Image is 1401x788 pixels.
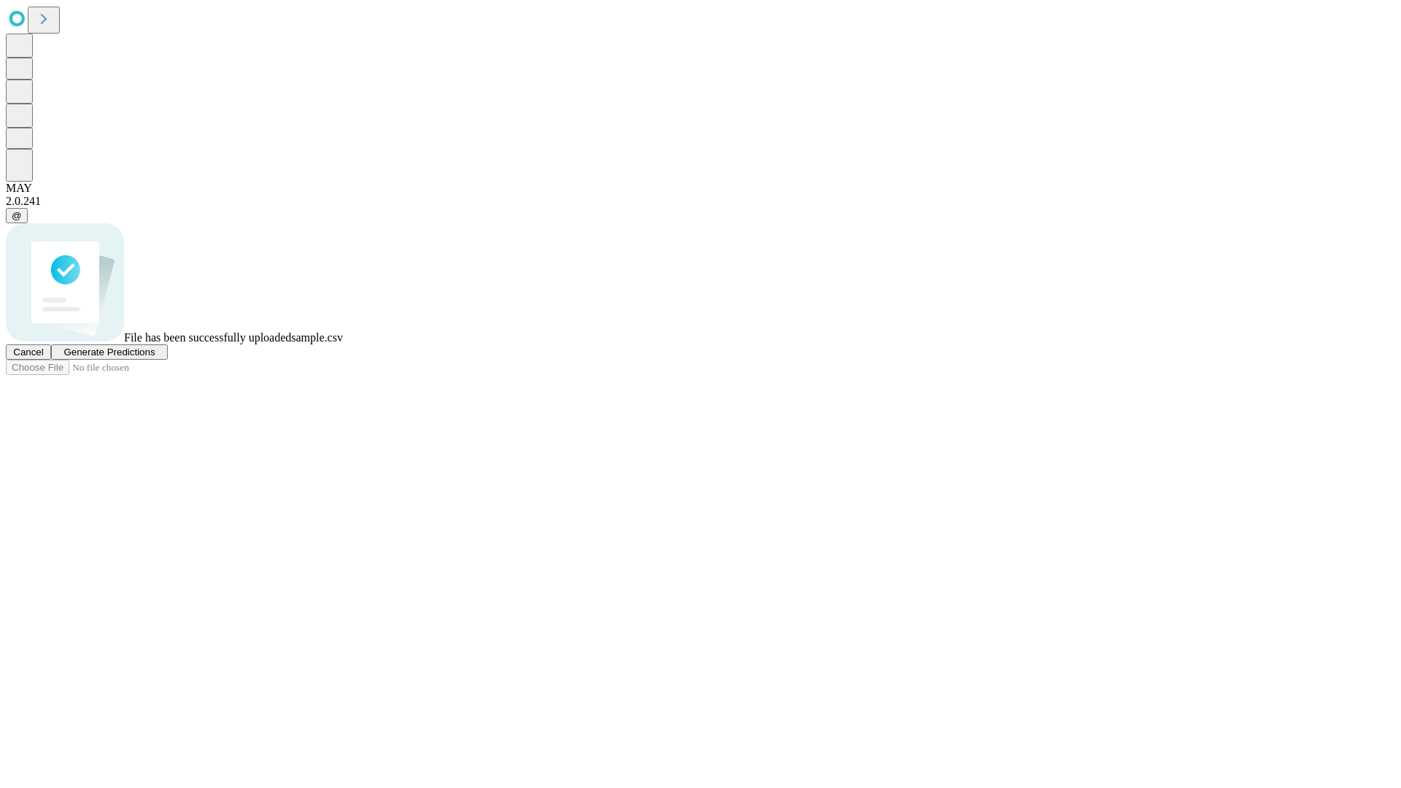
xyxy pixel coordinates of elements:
span: File has been successfully uploaded [124,331,291,344]
button: @ [6,208,28,223]
button: Cancel [6,344,51,360]
span: @ [12,210,22,221]
span: Cancel [13,347,44,358]
span: sample.csv [291,331,343,344]
span: Generate Predictions [63,347,155,358]
button: Generate Predictions [51,344,168,360]
div: 2.0.241 [6,195,1395,208]
div: MAY [6,182,1395,195]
